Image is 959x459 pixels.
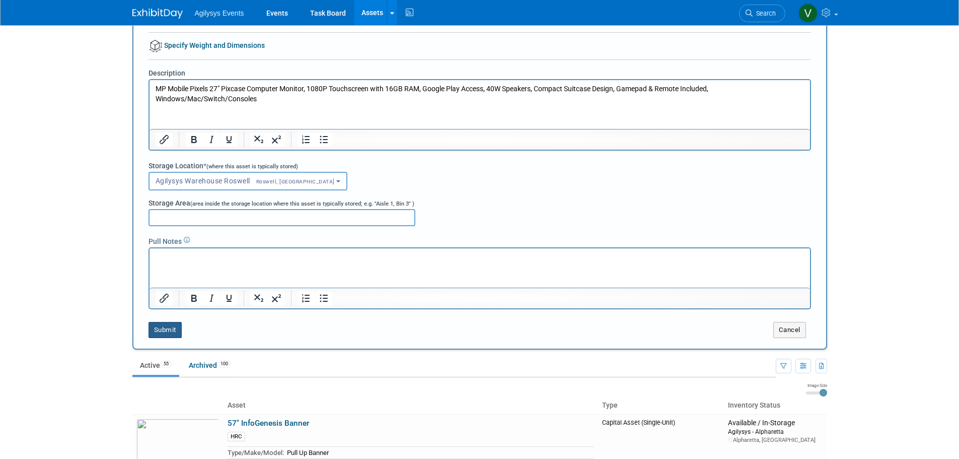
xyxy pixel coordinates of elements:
label: Storage Area [149,198,414,208]
div: Alpharetta, [GEOGRAPHIC_DATA] [728,436,823,444]
span: (where this asset is typically stored) [206,163,298,170]
img: ExhibitDay [132,9,183,19]
div: Image Size [806,382,827,388]
th: Type [598,397,723,414]
button: Numbered list [298,133,315,147]
td: Type/Make/Model: [228,447,284,459]
div: Agilysys - Alpharetta [728,427,823,436]
th: Asset [224,397,599,414]
button: Underline [220,291,238,305]
button: Agilysys Warehouse RoswellRoswell, [GEOGRAPHIC_DATA] [149,172,348,190]
span: 55 [161,360,172,368]
button: Underline [220,133,238,147]
span: (area inside the storage location where this asset is typically stored; e.g. "Aisle 1, Bin 3" ) [190,201,414,207]
button: Superscript [268,133,285,147]
a: 57" InfoGenesis Banner [228,419,309,428]
iframe: Rich Text Area [150,248,810,288]
a: Archived100 [181,356,239,375]
button: Bold [185,291,202,305]
div: HRC [228,432,245,441]
div: Pull Notes [149,234,811,246]
span: 100 [217,360,231,368]
iframe: Rich Text Area [150,80,810,129]
span: Roswell, [GEOGRAPHIC_DATA] [250,178,335,185]
span: Agilysys Events [195,9,244,17]
button: Numbered list [298,291,315,305]
button: Insert/edit link [156,133,173,147]
button: Bullet list [315,133,332,147]
button: Italic [203,133,220,147]
button: Cancel [773,322,806,338]
span: Search [753,10,776,17]
label: Storage Location [149,161,298,171]
button: Insert/edit link [156,291,173,305]
label: Description [149,68,185,78]
img: bvolume.png [150,40,162,52]
img: Vaitiare Munoz [798,4,818,23]
button: Subscript [250,133,267,147]
button: Italic [203,291,220,305]
div: Available / In-Storage [728,419,823,428]
td: Pull Up Banner [284,447,595,459]
button: Submit [149,322,182,338]
span: Agilysys Warehouse Roswell [156,177,335,185]
a: Active55 [132,356,179,375]
button: Bold [185,133,202,147]
a: Search [739,5,785,22]
button: Bullet list [315,291,332,305]
a: Specify Weight and Dimensions [149,41,265,49]
button: Subscript [250,291,267,305]
button: Superscript [268,291,285,305]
